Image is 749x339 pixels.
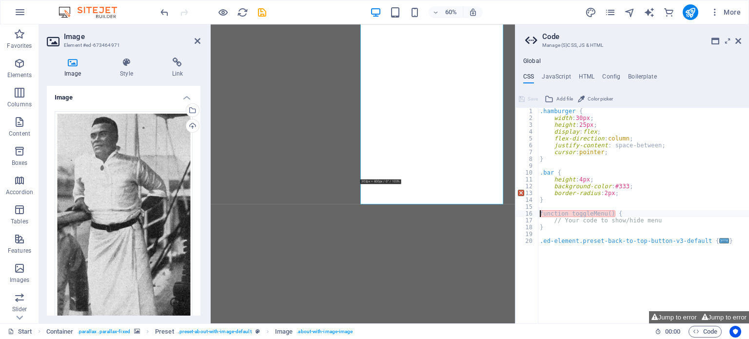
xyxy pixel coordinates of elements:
[516,128,539,135] div: 4
[649,311,699,323] button: Jump to error
[588,93,613,105] span: Color picker
[665,326,680,338] span: 00 00
[542,32,741,41] h2: Code
[78,326,130,338] span: . parallax .parallax-fixed
[159,7,170,18] i: Undo: Change responsive image (Ctrl+Z)
[710,7,741,17] span: More
[543,93,574,105] button: Add file
[11,218,28,225] p: Tables
[516,121,539,128] div: 3
[102,58,154,78] h4: Style
[8,247,31,255] p: Features
[624,6,636,18] button: navigator
[624,7,635,18] i: Navigator
[7,100,32,108] p: Columns
[516,224,539,231] div: 18
[516,162,539,169] div: 9
[685,7,696,18] i: Publish
[64,41,181,50] h3: Element #ed-673464971
[12,159,28,167] p: Boxes
[516,183,539,190] div: 12
[683,4,698,20] button: publish
[237,7,248,18] i: Reload page
[516,231,539,238] div: 19
[443,6,459,18] h6: 60%
[9,130,30,138] p: Content
[217,6,229,18] button: Click here to leave preview mode and continue editing
[644,6,655,18] button: text_generator
[689,326,722,338] button: Code
[516,156,539,162] div: 8
[516,197,539,203] div: 14
[296,326,353,338] span: . about-with-image-image
[275,326,293,338] span: Click to select. Double-click to edit
[605,6,616,18] button: pages
[469,8,477,17] i: On resize automatically adjust zoom level to fit chosen device.
[672,328,673,335] span: :
[155,326,174,338] span: Click to select. Double-click to edit
[655,326,681,338] h6: Session time
[720,238,729,243] span: ...
[699,311,749,323] button: Jump to error
[585,7,596,18] i: Design (Ctrl+Alt+Y)
[542,41,722,50] h3: Manage (S)CSS, JS & HTML
[605,7,616,18] i: Pages (Ctrl+Alt+S)
[523,73,534,84] h4: CSS
[256,329,260,334] i: This element is a customizable preset
[47,58,102,78] h4: Image
[602,73,620,84] h4: Config
[8,326,32,338] a: Click to cancel selection. Double-click to open Pages
[542,73,571,84] h4: JavaScript
[516,149,539,156] div: 7
[516,190,539,197] div: 13
[64,32,200,41] h2: Image
[7,42,32,50] p: Favorites
[6,188,33,196] p: Accordion
[10,276,30,284] p: Images
[628,73,657,84] h4: Boilerplate
[693,326,717,338] span: Code
[429,6,463,18] button: 60%
[556,93,573,105] span: Add file
[256,6,268,18] button: save
[516,108,539,115] div: 1
[579,73,595,84] h4: HTML
[56,6,129,18] img: Editor Logo
[516,176,539,183] div: 11
[516,135,539,142] div: 5
[12,305,27,313] p: Slider
[516,210,539,217] div: 16
[46,326,74,338] span: Click to select. Double-click to edit
[663,7,674,18] i: Commerce
[516,115,539,121] div: 2
[516,142,539,149] div: 6
[256,7,268,18] i: Save (Ctrl+S)
[155,58,200,78] h4: Link
[576,93,614,105] button: Color picker
[516,217,539,224] div: 17
[516,203,539,210] div: 15
[178,326,252,338] span: . preset-about-with-image-default
[663,6,675,18] button: commerce
[516,169,539,176] div: 10
[47,86,200,103] h4: Image
[644,7,655,18] i: AI Writer
[134,329,140,334] i: This element contains a background
[516,238,539,244] div: 20
[585,6,597,18] button: design
[523,58,541,65] h4: Global
[46,326,353,338] nav: breadcrumb
[237,6,248,18] button: reload
[7,71,32,79] p: Elements
[706,4,745,20] button: More
[729,326,741,338] button: Usercentrics
[158,6,170,18] button: undo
